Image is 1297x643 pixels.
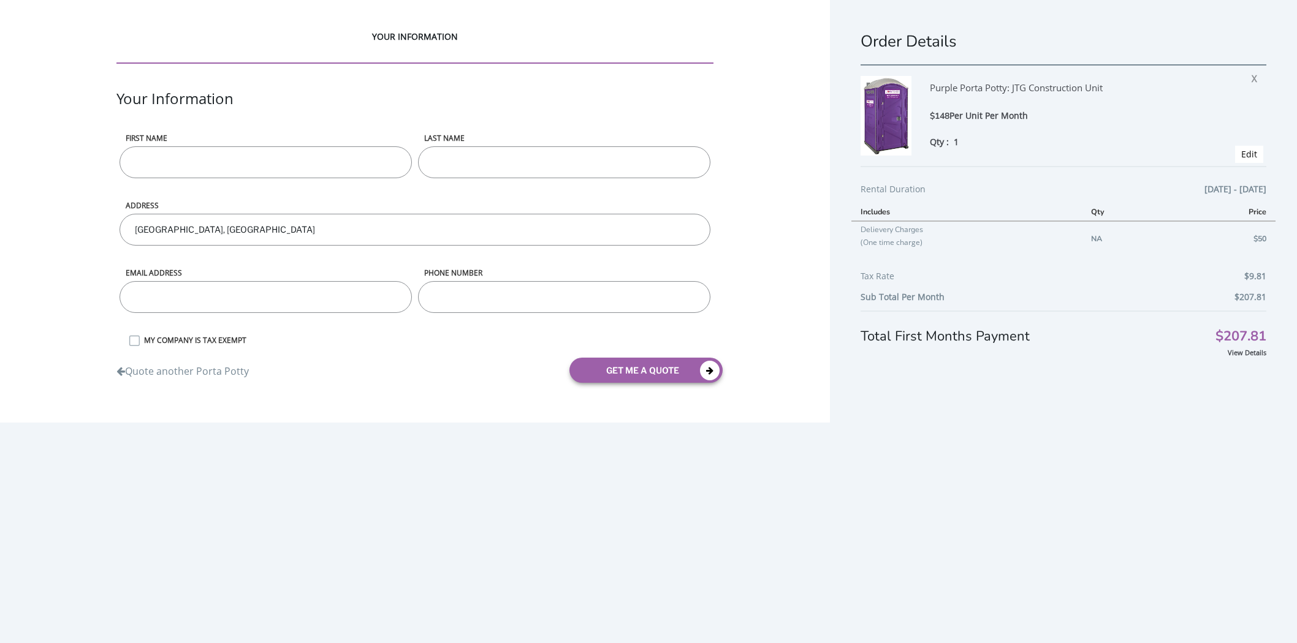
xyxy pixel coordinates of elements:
span: $9.81 [1244,269,1266,284]
div: Qty : [930,135,1203,148]
a: Quote another Porta Potty [116,358,249,378]
label: Email address [120,268,412,278]
th: Qty [1082,203,1173,221]
button: get me a quote [569,358,723,383]
div: Tax Rate [861,269,1266,290]
span: [DATE] - [DATE] [1204,182,1266,197]
label: First name [120,133,412,143]
td: Delievery Charges [851,221,1082,256]
th: Includes [851,203,1082,221]
div: Purple Porta Potty: JTG Construction Unit [930,76,1203,109]
div: $148 [930,109,1203,123]
p: (One time charge) [861,236,1073,249]
div: YOUR INFORMATION [116,31,713,64]
h1: Order Details [861,31,1266,52]
span: Per Unit Per Month [949,110,1028,121]
div: Your Information [116,88,713,133]
th: Price [1173,203,1276,221]
td: $50 [1173,221,1276,256]
span: X [1252,69,1263,85]
label: MY COMPANY IS TAX EXEMPT [138,335,713,345]
b: Sub Total Per Month [861,291,945,303]
span: $207.81 [1215,330,1266,343]
a: View Details [1228,348,1266,357]
span: 1 [954,136,959,148]
label: LAST NAME [418,133,710,143]
label: phone number [418,268,710,278]
div: Total First Months Payment [861,310,1266,346]
a: Edit [1241,148,1257,160]
div: Rental Duration [861,182,1266,203]
b: $207.81 [1234,291,1266,303]
td: NA [1082,221,1173,256]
